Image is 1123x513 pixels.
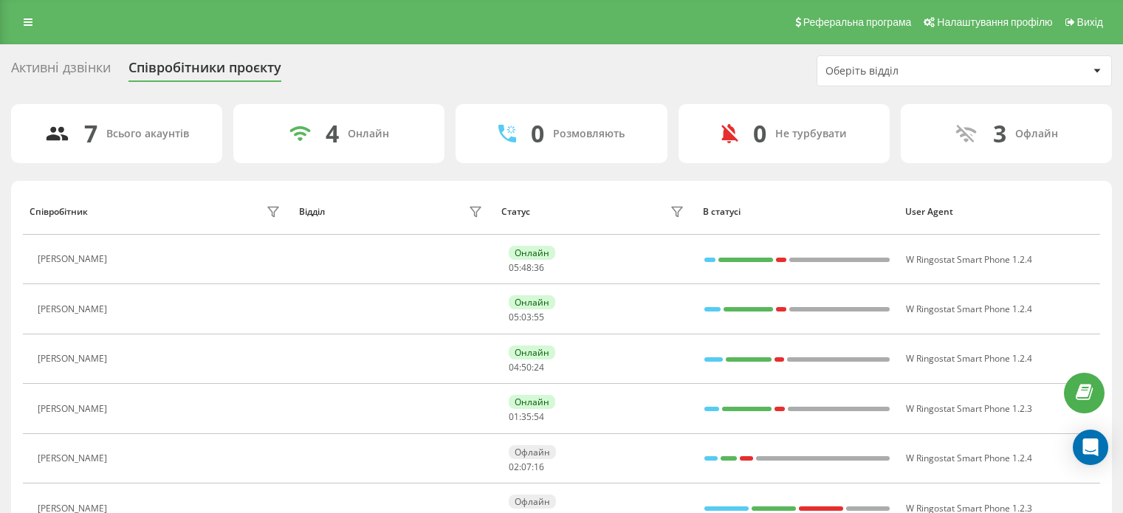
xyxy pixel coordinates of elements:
[106,128,189,140] div: Всього акаунтів
[905,207,1093,217] div: User Agent
[509,362,544,373] div: : :
[509,462,544,472] div: : :
[38,254,111,264] div: [PERSON_NAME]
[509,311,519,323] span: 05
[509,261,519,274] span: 05
[1077,16,1103,28] span: Вихід
[509,395,555,409] div: Онлайн
[509,361,519,373] span: 04
[348,128,389,140] div: Онлайн
[753,120,766,148] div: 0
[326,120,339,148] div: 4
[531,120,544,148] div: 0
[906,352,1032,365] span: W Ringostat Smart Phone 1.2.4
[509,246,555,260] div: Онлайн
[521,261,532,274] span: 48
[1015,128,1058,140] div: Офлайн
[534,311,544,323] span: 55
[11,60,111,83] div: Активні дзвінки
[534,410,544,423] span: 54
[993,120,1006,148] div: 3
[38,304,111,314] div: [PERSON_NAME]
[509,312,544,323] div: : :
[906,303,1032,315] span: W Ringostat Smart Phone 1.2.4
[521,410,532,423] span: 35
[534,261,544,274] span: 36
[534,361,544,373] span: 24
[534,461,544,473] span: 16
[38,404,111,414] div: [PERSON_NAME]
[509,461,519,473] span: 02
[1073,430,1108,465] div: Open Intercom Messenger
[775,128,847,140] div: Не турбувати
[825,65,1002,78] div: Оберіть відділ
[521,311,532,323] span: 03
[128,60,281,83] div: Співробітники проєкту
[906,452,1032,464] span: W Ringostat Smart Phone 1.2.4
[38,453,111,464] div: [PERSON_NAME]
[509,445,556,459] div: Офлайн
[521,361,532,373] span: 50
[937,16,1052,28] span: Налаштування профілю
[84,120,97,148] div: 7
[509,410,519,423] span: 01
[509,412,544,422] div: : :
[509,295,555,309] div: Онлайн
[906,253,1032,266] span: W Ringostat Smart Phone 1.2.4
[803,16,912,28] span: Реферальна програма
[299,207,325,217] div: Відділ
[38,354,111,364] div: [PERSON_NAME]
[521,461,532,473] span: 07
[509,495,556,509] div: Офлайн
[509,345,555,359] div: Онлайн
[553,128,625,140] div: Розмовляють
[509,263,544,273] div: : :
[30,207,88,217] div: Співробітник
[906,402,1032,415] span: W Ringostat Smart Phone 1.2.3
[501,207,530,217] div: Статус
[703,207,891,217] div: В статусі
